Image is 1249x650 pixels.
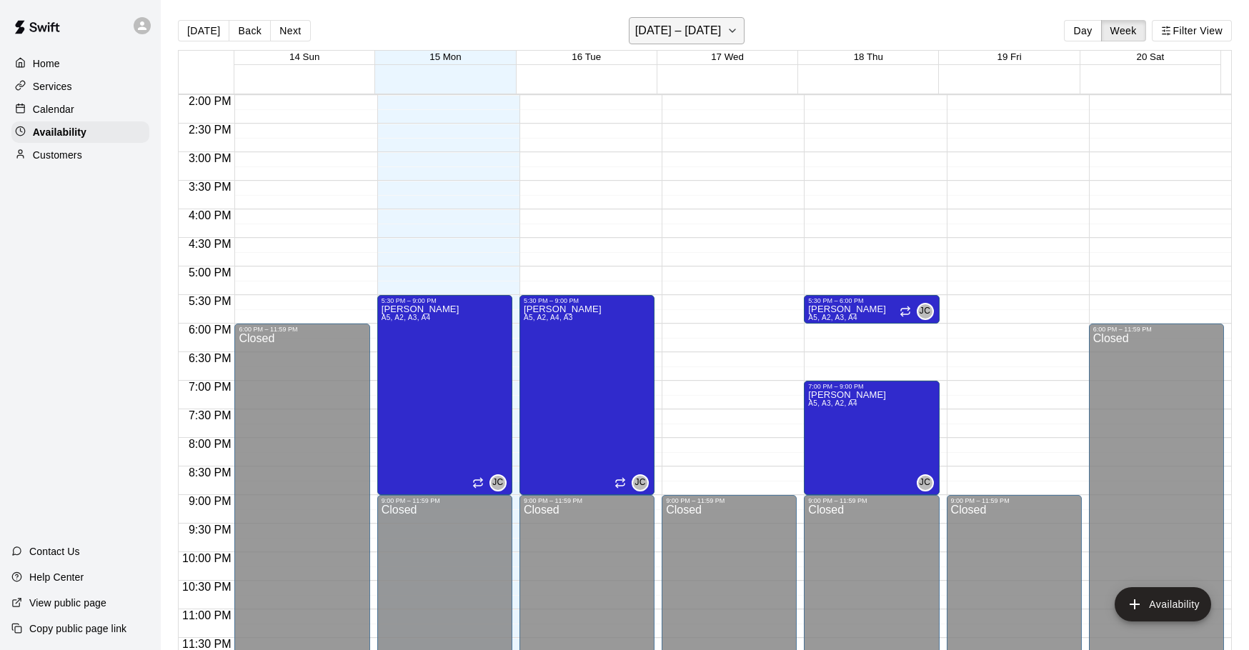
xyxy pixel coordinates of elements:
[1064,20,1101,41] button: Day
[920,476,930,490] span: JC
[524,497,650,504] div: 9:00 PM – 11:59 PM
[920,304,930,319] span: JC
[289,51,319,62] button: 14 Sun
[629,17,745,44] button: [DATE] – [DATE]
[185,238,235,250] span: 4:30 PM
[185,295,235,307] span: 5:30 PM
[854,51,883,62] button: 18 Thu
[185,524,235,536] span: 9:30 PM
[1152,20,1232,41] button: Filter View
[711,51,744,62] button: 17 Wed
[179,638,234,650] span: 11:30 PM
[377,295,512,495] div: 5:30 PM – 9:00 PM: Available
[614,477,626,489] span: Recurring availability
[804,381,939,495] div: 7:00 PM – 9:00 PM: Available
[1115,587,1211,621] button: add
[11,76,149,97] a: Services
[185,124,235,136] span: 2:30 PM
[185,381,235,393] span: 7:00 PM
[33,102,74,116] p: Calendar
[29,570,84,584] p: Help Center
[239,326,365,333] div: 6:00 PM – 11:59 PM
[572,51,601,62] button: 16 Tue
[33,79,72,94] p: Services
[11,53,149,74] a: Home
[382,297,508,304] div: 5:30 PM – 9:00 PM
[382,497,508,504] div: 9:00 PM – 11:59 PM
[185,209,235,221] span: 4:00 PM
[524,314,573,321] span: A5, A2, A4, A3
[185,438,235,450] span: 8:00 PM
[11,144,149,166] a: Customers
[185,95,235,107] span: 2:00 PM
[808,383,935,390] div: 7:00 PM – 9:00 PM
[229,20,271,41] button: Back
[185,466,235,479] span: 8:30 PM
[11,121,149,143] a: Availability
[185,152,235,164] span: 3:00 PM
[11,99,149,120] a: Calendar
[1137,51,1165,62] button: 20 Sat
[524,297,650,304] div: 5:30 PM – 9:00 PM
[185,409,235,421] span: 7:30 PM
[33,148,82,162] p: Customers
[185,181,235,193] span: 3:30 PM
[179,552,234,564] span: 10:00 PM
[900,306,911,317] span: Recurring availability
[635,476,645,490] span: JC
[29,544,80,559] p: Contact Us
[997,51,1022,62] button: 19 Fri
[917,303,934,320] div: Jacob Caruso
[808,314,857,321] span: A5, A2, A3, A4
[489,474,507,491] div: Jacob Caruso
[33,56,60,71] p: Home
[951,497,1078,504] div: 9:00 PM – 11:59 PM
[632,474,649,491] div: Jacob Caruso
[472,477,484,489] span: Recurring availability
[804,295,939,324] div: 5:30 PM – 6:00 PM: Available
[429,51,461,62] button: 15 Mon
[33,125,86,139] p: Availability
[185,324,235,336] span: 6:00 PM
[382,314,431,321] span: A5, A2, A3, A4
[492,476,503,490] span: JC
[808,497,935,504] div: 9:00 PM – 11:59 PM
[29,621,126,636] p: Copy public page link
[1093,326,1220,333] div: 6:00 PM – 11:59 PM
[1101,20,1146,41] button: Week
[179,581,234,593] span: 10:30 PM
[185,495,235,507] span: 9:00 PM
[179,609,234,621] span: 11:00 PM
[519,295,655,495] div: 5:30 PM – 9:00 PM: Available
[917,474,934,491] div: Jacob Caruso
[635,21,722,41] h6: [DATE] – [DATE]
[666,497,792,504] div: 9:00 PM – 11:59 PM
[270,20,310,41] button: Next
[29,596,106,610] p: View public page
[185,266,235,279] span: 5:00 PM
[178,20,229,41] button: [DATE]
[808,399,857,407] span: A5, A3, A2, A4
[808,297,935,304] div: 5:30 PM – 6:00 PM
[185,352,235,364] span: 6:30 PM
